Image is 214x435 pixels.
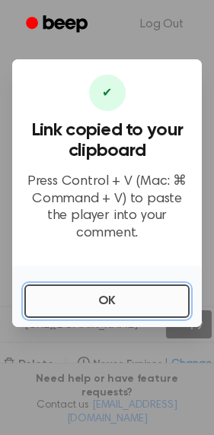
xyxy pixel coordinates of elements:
[24,120,190,161] h3: Link copied to your clipboard
[15,10,101,40] a: Beep
[24,173,190,242] p: Press Control + V (Mac: ⌘ Command + V) to paste the player into your comment.
[24,284,190,318] button: OK
[89,75,126,111] div: ✔
[125,6,199,43] a: Log Out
